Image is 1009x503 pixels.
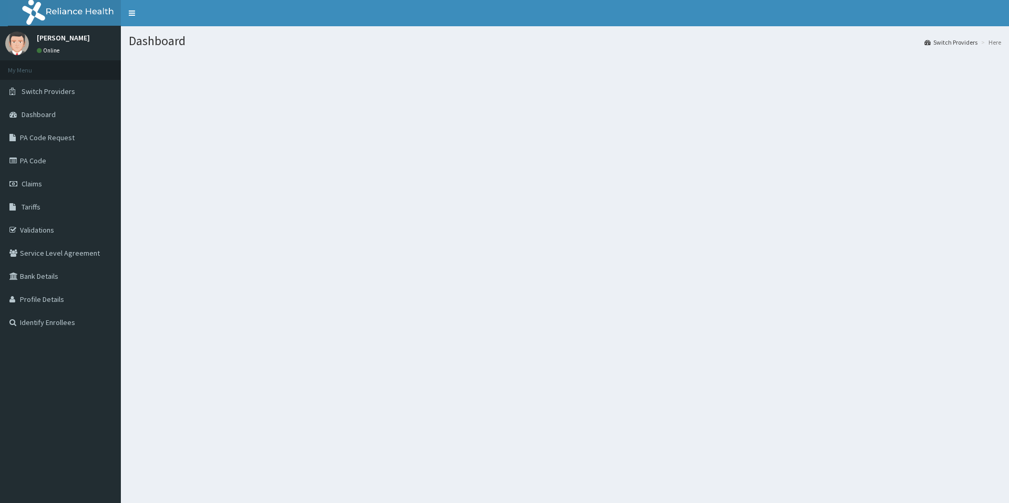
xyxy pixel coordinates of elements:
[979,38,1001,47] li: Here
[37,47,62,54] a: Online
[924,38,977,47] a: Switch Providers
[22,202,40,212] span: Tariffs
[22,110,56,119] span: Dashboard
[22,179,42,188] span: Claims
[37,34,90,41] p: [PERSON_NAME]
[5,32,29,55] img: User Image
[22,87,75,96] span: Switch Providers
[129,34,1001,48] h1: Dashboard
